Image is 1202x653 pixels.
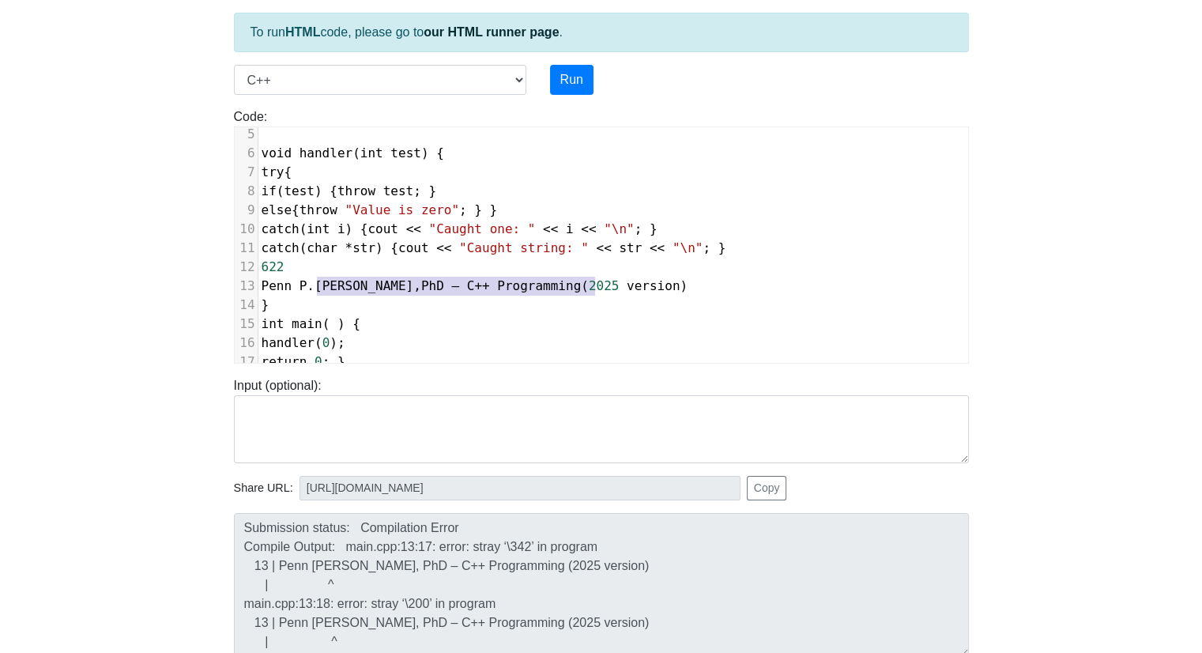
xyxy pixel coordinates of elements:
div: 8 [235,182,258,201]
span: handler [300,145,352,160]
div: 17 [235,353,258,372]
span: P [300,278,307,293]
span: { [262,164,292,179]
span: – [451,278,459,293]
span: return [262,354,307,369]
input: No share available yet [300,476,740,500]
div: To run code, please go to . [234,13,969,52]
span: 2025 [589,278,620,293]
span: << [436,240,451,255]
div: 6 [235,144,258,163]
span: cout [367,221,398,236]
div: 10 [235,220,258,239]
span: ( ) { ; } [262,183,437,198]
div: Input (optional): [222,376,981,463]
span: C [467,278,475,293]
span: << [406,221,421,236]
span: throw [300,202,337,217]
span: if [262,183,277,198]
span: ( ) { [262,316,360,331]
span: << [581,221,596,236]
span: int [360,145,383,160]
span: "\n" [604,221,635,236]
span: cout [398,240,429,255]
span: PhD [421,278,444,293]
span: i [337,221,345,236]
div: 5 [235,125,258,144]
span: throw [337,183,375,198]
span: ( ) { ; } [262,221,658,236]
button: Run [550,65,593,95]
span: test [284,183,315,198]
div: 7 [235,163,258,182]
span: "Value is zero" [345,202,459,217]
span: [PERSON_NAME] [315,278,413,293]
span: str [352,240,375,255]
div: 13 [235,277,258,296]
a: our HTML runner page [424,25,559,39]
span: 622 [262,259,284,274]
span: main [292,316,322,331]
span: char [307,240,337,255]
span: catch [262,240,300,255]
strong: HTML [285,25,320,39]
span: 0 [322,335,330,350]
span: test [383,183,414,198]
span: int [307,221,330,236]
span: << [650,240,665,255]
span: "Caught string: " [459,240,589,255]
div: 14 [235,296,258,315]
span: 0 [315,354,322,369]
div: 12 [235,258,258,277]
span: catch [262,221,300,236]
span: ; } [262,354,345,369]
span: Penn [262,278,292,293]
span: handler [262,335,315,350]
div: Code: [222,108,981,364]
span: else [262,202,292,217]
span: void [262,145,292,160]
span: "Caught one: " [428,221,535,236]
span: . , ( ) [262,278,688,293]
span: test [390,145,421,160]
span: "\n" [673,240,703,255]
span: int [262,316,284,331]
div: 16 [235,334,258,353]
div: 15 [235,315,258,334]
button: Copy [747,476,787,500]
span: str [619,240,642,255]
span: << [543,221,558,236]
span: i [566,221,574,236]
span: version [627,278,680,293]
span: try [262,164,284,179]
span: ( ); [262,335,345,350]
span: << [596,240,611,255]
span: ++ [474,278,489,293]
div: 11 [235,239,258,258]
span: } [262,297,269,312]
span: ( ) { ; } [262,240,726,255]
span: Share URL: [234,480,293,497]
span: Programming [497,278,581,293]
div: 9 [235,201,258,220]
span: ( ) { [262,145,444,160]
span: { ; } } [262,202,498,217]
